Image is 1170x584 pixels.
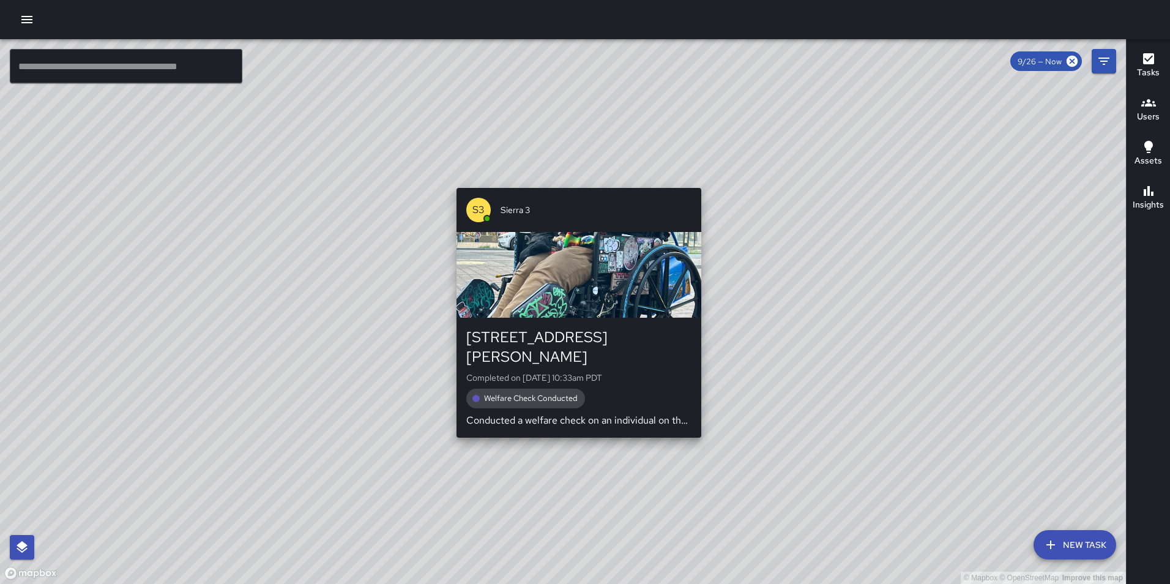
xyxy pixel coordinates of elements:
[1127,132,1170,176] button: Assets
[1010,51,1082,71] div: 9/26 — Now
[466,372,691,384] p: Completed on [DATE] 10:33am PDT
[1092,49,1116,73] button: Filters
[1137,66,1160,80] h6: Tasks
[477,393,585,403] span: Welfare Check Conducted
[1034,530,1116,560] button: New Task
[466,413,691,428] p: Conducted a welfare check on an individual on the west side of 14th & Broadway who was sitting in...
[466,328,691,367] div: [STREET_ADDRESS][PERSON_NAME]
[501,204,691,216] span: Sierra 3
[1135,154,1162,168] h6: Assets
[1137,110,1160,124] h6: Users
[1127,44,1170,88] button: Tasks
[1127,88,1170,132] button: Users
[1010,56,1069,67] span: 9/26 — Now
[1127,176,1170,220] button: Insights
[472,203,485,217] p: S3
[456,188,701,438] button: S3Sierra 3[STREET_ADDRESS][PERSON_NAME]Completed on [DATE] 10:33am PDTWelfare Check ConductedCond...
[1133,198,1164,212] h6: Insights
